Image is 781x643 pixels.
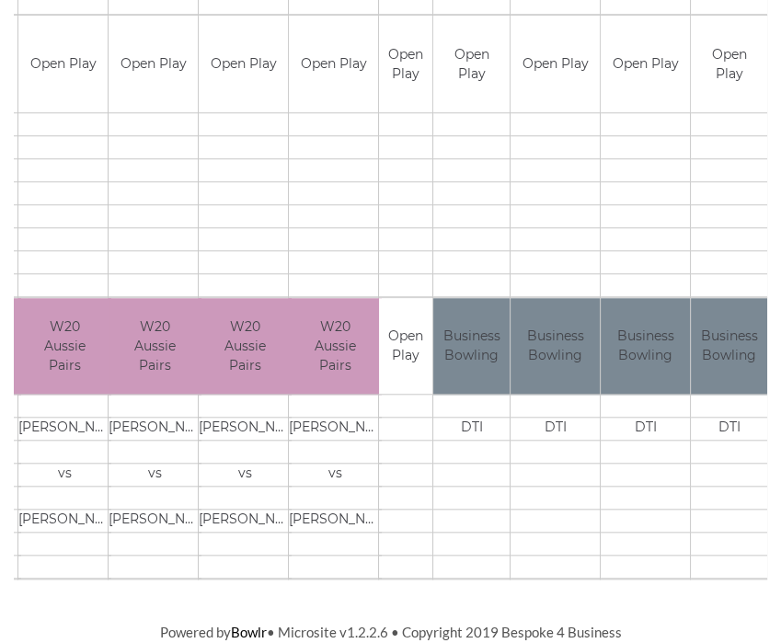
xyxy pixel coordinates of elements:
td: Business Bowling [511,298,600,395]
td: DTI [691,418,767,441]
td: Open Play [289,16,378,112]
td: Open Play [199,16,288,112]
td: W20 Aussie Pairs [289,298,382,395]
td: Business Bowling [433,298,510,395]
td: [PERSON_NAME] [289,510,382,533]
span: Powered by • Microsite v1.2.2.6 • Copyright 2019 Bespoke 4 Business [160,624,622,640]
td: Open Play [511,16,600,112]
td: W20 Aussie Pairs [109,298,201,395]
td: [PERSON_NAME] [18,510,111,533]
td: W20 Aussie Pairs [199,298,292,395]
td: vs [199,464,292,487]
td: Open Play [601,16,690,112]
td: Business Bowling [601,298,690,395]
td: vs [18,464,111,487]
td: [PERSON_NAME] [109,418,201,441]
td: Business Bowling [691,298,767,395]
td: DTI [601,418,690,441]
a: Bowlr [231,624,267,640]
td: Open Play [379,298,432,395]
td: W20 Aussie Pairs [18,298,111,395]
td: [PERSON_NAME] [289,418,382,441]
td: Open Play [433,16,510,112]
td: DTI [433,418,510,441]
td: Open Play [691,16,767,112]
td: Open Play [379,16,432,112]
td: [PERSON_NAME] [109,510,201,533]
td: [PERSON_NAME] [199,418,292,441]
td: vs [289,464,382,487]
td: Open Play [18,16,108,112]
td: DTI [511,418,600,441]
td: Open Play [109,16,198,112]
td: [PERSON_NAME] [199,510,292,533]
td: [PERSON_NAME] [18,418,111,441]
td: vs [109,464,201,487]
